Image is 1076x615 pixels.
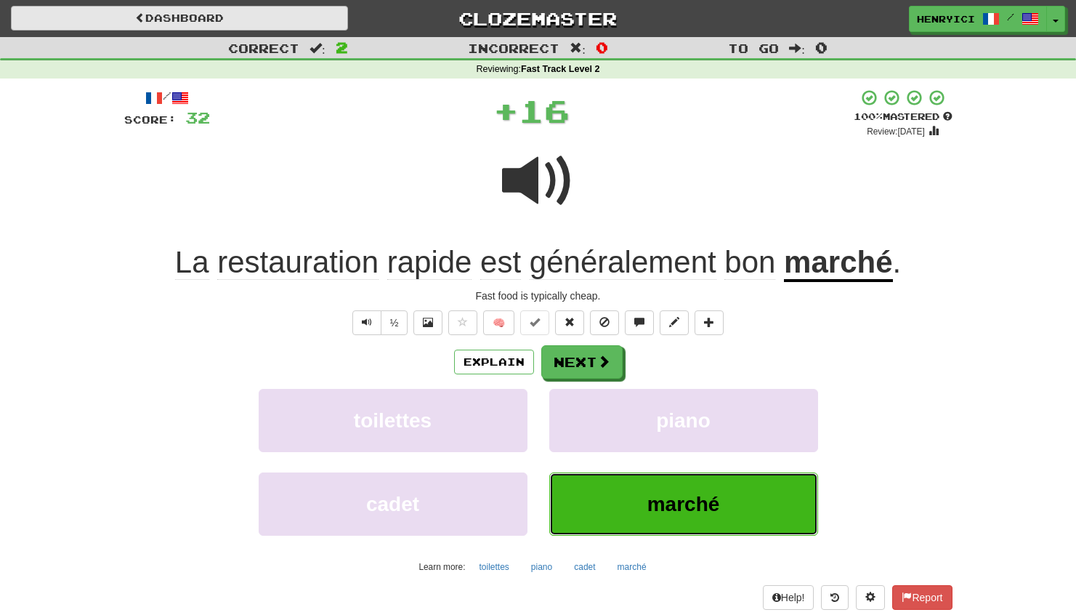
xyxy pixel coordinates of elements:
[413,310,442,335] button: Show image (alt+x)
[310,42,325,55] span: :
[789,42,805,55] span: :
[228,41,299,55] span: Correct
[566,556,603,578] button: cadet
[448,310,477,335] button: Favorite sentence (alt+f)
[493,89,519,132] span: +
[336,39,348,56] span: 2
[370,6,707,31] a: Clozemaster
[352,310,381,335] button: Play sentence audio (ctl+space)
[892,585,952,610] button: Report
[763,585,814,610] button: Help!
[520,310,549,335] button: Set this sentence to 100% Mastered (alt+m)
[521,64,600,74] strong: Fast Track Level 2
[519,92,570,129] span: 16
[530,245,716,280] span: généralement
[454,350,534,374] button: Explain
[724,245,775,280] span: bon
[387,245,472,280] span: rapide
[124,89,210,107] div: /
[1007,12,1014,22] span: /
[570,42,586,55] span: :
[893,245,902,279] span: .
[175,245,209,280] span: La
[354,409,432,432] span: toilettes
[381,310,408,335] button: ½
[468,41,559,55] span: Incorrect
[480,245,521,280] span: est
[815,39,828,56] span: 0
[660,310,689,335] button: Edit sentence (alt+d)
[259,473,527,536] button: cadet
[349,310,408,335] div: Text-to-speech controls
[472,556,517,578] button: toilettes
[854,110,883,122] span: 100 %
[647,493,720,515] span: marché
[625,310,654,335] button: Discuss sentence (alt+u)
[590,310,619,335] button: Ignore sentence (alt+i)
[549,389,818,452] button: piano
[596,39,608,56] span: 0
[909,6,1047,32] a: Henryici /
[917,12,975,25] span: Henryici
[11,6,348,31] a: Dashboard
[821,585,849,610] button: Round history (alt+y)
[541,345,623,379] button: Next
[549,473,818,536] button: marché
[418,562,465,572] small: Learn more:
[784,245,892,282] u: marché
[555,310,584,335] button: Reset to 0% Mastered (alt+r)
[867,126,925,137] small: Review: [DATE]
[259,389,527,452] button: toilettes
[854,110,952,124] div: Mastered
[695,310,724,335] button: Add to collection (alt+a)
[656,409,711,432] span: piano
[124,289,952,303] div: Fast food is typically cheap.
[728,41,779,55] span: To go
[185,108,210,126] span: 32
[610,556,655,578] button: marché
[483,310,514,335] button: 🧠
[523,556,560,578] button: piano
[217,245,379,280] span: restauration
[124,113,177,126] span: Score:
[366,493,419,515] span: cadet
